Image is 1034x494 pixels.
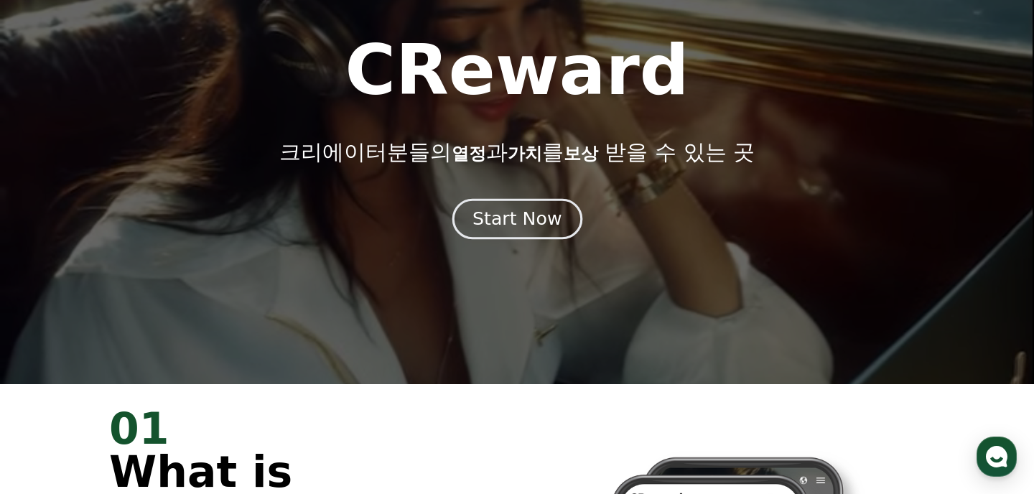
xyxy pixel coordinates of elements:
a: 대화 [95,375,185,411]
h1: CReward [345,36,689,105]
span: 열정 [452,144,486,164]
span: 가치 [508,144,542,164]
span: 홈 [45,396,54,408]
span: 보상 [564,144,598,164]
span: 설정 [222,396,239,408]
a: 설정 [185,375,276,411]
a: 홈 [4,375,95,411]
button: Start Now [452,199,582,240]
div: Start Now [472,207,562,231]
div: 01 [109,407,500,450]
p: 크리에이터분들의 과 를 받을 수 있는 곳 [279,139,755,165]
a: Start Now [455,214,579,228]
span: 대화 [131,397,149,409]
